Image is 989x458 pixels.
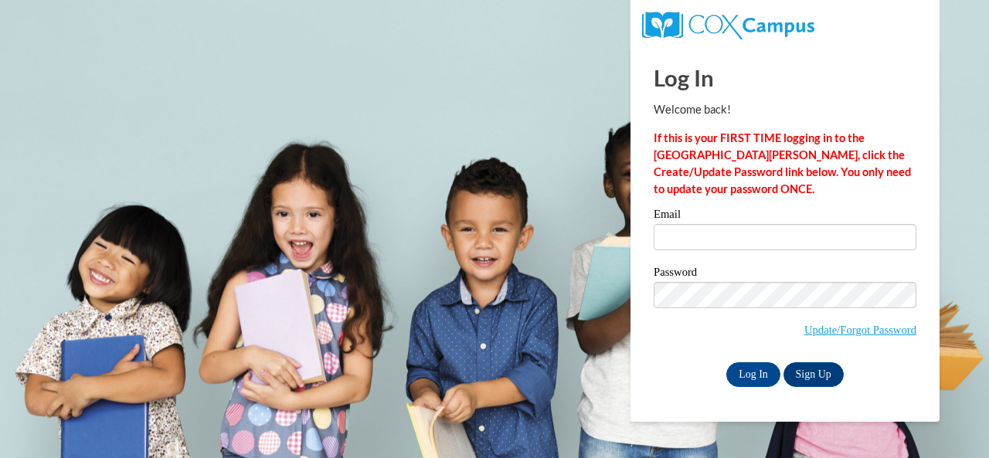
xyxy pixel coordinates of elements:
h1: Log In [654,62,916,93]
a: Update/Forgot Password [804,324,916,336]
strong: If this is your FIRST TIME logging in to the [GEOGRAPHIC_DATA][PERSON_NAME], click the Create/Upd... [654,131,911,195]
label: Password [654,266,916,282]
label: Email [654,209,916,224]
a: COX Campus [642,18,814,31]
a: Sign Up [783,362,844,387]
input: Log In [726,362,780,387]
img: COX Campus [642,12,814,39]
p: Welcome back! [654,101,916,118]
